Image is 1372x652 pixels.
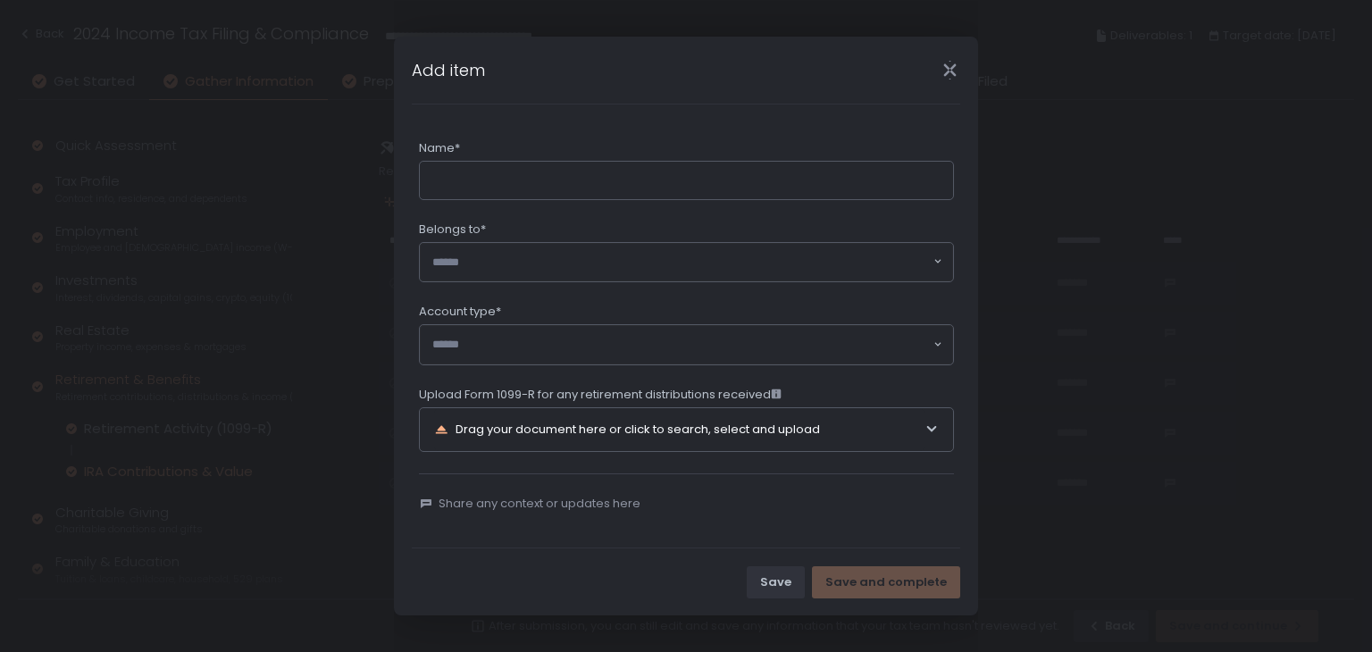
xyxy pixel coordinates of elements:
[419,140,460,156] span: Name*
[432,336,932,354] input: Search for option
[419,387,782,403] span: Upload Form 1099-R for any retirement distributions received
[760,574,791,590] div: Save
[412,58,485,82] h1: Add item
[419,304,501,320] span: Account type*
[747,566,805,598] button: Save
[420,325,953,364] div: Search for option
[419,222,486,238] span: Belongs to*
[921,60,978,80] div: Close
[439,496,640,512] span: Share any context or updates here
[420,243,953,282] div: Search for option
[432,254,932,272] input: Search for option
